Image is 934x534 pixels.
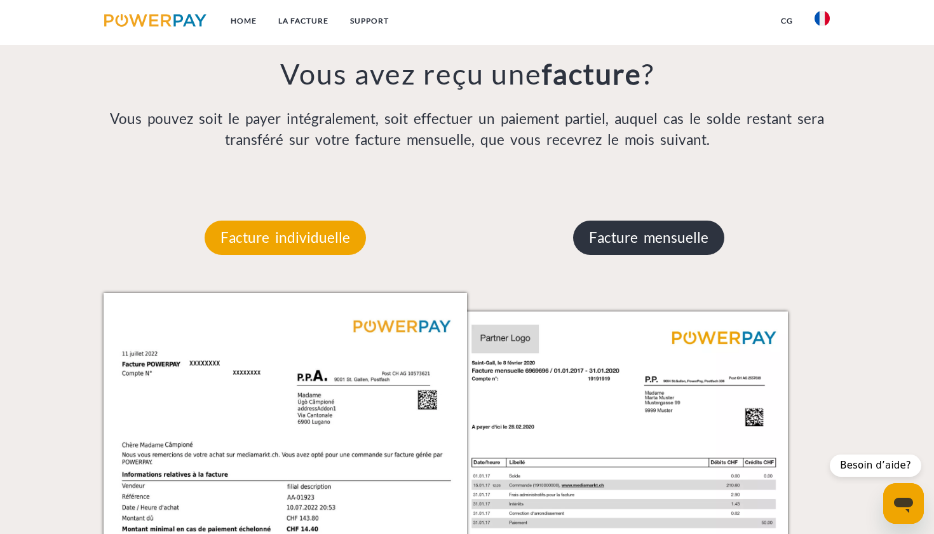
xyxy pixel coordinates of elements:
a: CG [770,10,804,32]
p: Facture mensuelle [573,221,724,255]
iframe: Bouton de lancement de la fenêtre de messagerie, conversation en cours [883,483,924,524]
a: LA FACTURE [267,10,339,32]
a: Home [220,10,267,32]
a: Support [339,10,400,32]
img: logo-powerpay.svg [104,14,206,27]
img: fr [815,11,830,26]
p: Facture individuelle [205,221,366,255]
b: facture [542,57,642,91]
div: Besoin d’aide? [830,455,921,477]
h3: Vous avez reçu une ? [104,56,830,92]
p: Vous pouvez soit le payer intégralement, soit effectuer un paiement partiel, auquel cas le solde ... [104,108,830,151]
